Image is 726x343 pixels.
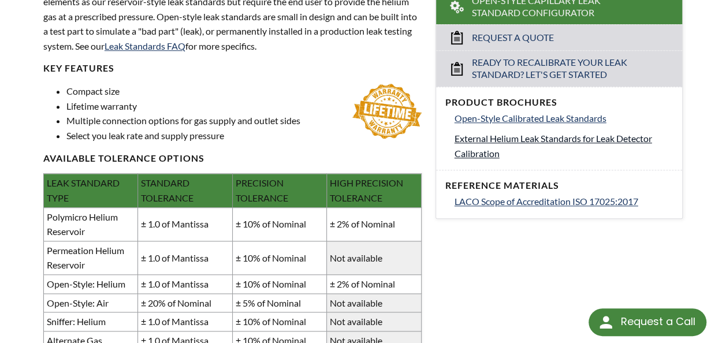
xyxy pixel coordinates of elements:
span: LEAK STANDARD TYPE [47,177,120,203]
h4: Key FEATURES [43,62,422,74]
span: Open-Style Calibrated Leak Standards [455,113,606,124]
img: lifetime-warranty.jpg [352,84,422,139]
td: ± 10% of Nominal [232,241,326,274]
td: Not available [327,241,421,274]
td: ± 1.0 of Mantissa [138,241,232,274]
td: Sniffer: Helium [43,312,137,331]
td: ± 20% of Nominal [138,293,232,312]
td: ± 10% of Nominal [232,207,326,241]
a: Leak Standards FAQ [105,40,185,51]
td: Polymicro Helium Reservoir [43,207,137,241]
div: Request a Call [620,308,695,335]
span: STANDARD TOLERANCE [141,177,193,203]
span: PRECISION TOLERANCE [236,177,288,203]
td: Open-Style: Helium [43,275,137,294]
li: Lifetime warranty [66,99,422,114]
li: Compact size [66,84,422,99]
h4: available Tolerance options [43,152,422,165]
a: Ready to Recalibrate Your Leak Standard? Let's Get Started [436,50,683,87]
h4: Product Brochures [445,96,673,109]
td: Permeation Helium Reservoir [43,241,137,274]
div: Request a Call [589,308,706,336]
td: ± 10% of Nominal [232,312,326,331]
td: Not available [327,293,421,312]
td: ± 2% of Nominal [327,207,421,241]
td: Not available [327,312,421,331]
td: ± 1.0 of Mantissa [138,207,232,241]
a: Request a Quote [436,24,683,50]
span: Request a Quote [472,32,554,44]
a: LACO Scope of Accreditation ISO 17025:2017 [455,194,673,209]
td: ± 5% of Nominal [232,293,326,312]
span: LACO Scope of Accreditation ISO 17025:2017 [455,196,638,207]
li: Multiple connection options for gas supply and outlet sides [66,113,422,128]
td: ± 2% of Nominal [327,275,421,294]
td: ± 1.0 of Mantissa [138,312,232,331]
span: External Helium Leak Standards for Leak Detector Calibration [455,133,652,159]
span: Ready to Recalibrate Your Leak Standard? Let's Get Started [472,57,647,81]
h4: Reference Materials [445,180,673,192]
a: External Helium Leak Standards for Leak Detector Calibration [455,131,673,161]
span: HIGH PRECISION TOLERANCE [330,177,403,203]
td: Open-Style: Air [43,293,137,312]
a: Open-Style Calibrated Leak Standards [455,111,673,126]
li: Select you leak rate and supply pressure [66,128,422,143]
img: round button [597,313,615,331]
td: ± 1.0 of Mantissa [138,275,232,294]
td: ± 10% of Nominal [232,275,326,294]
